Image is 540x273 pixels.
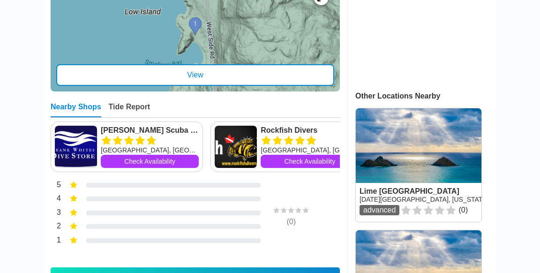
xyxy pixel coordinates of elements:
[51,221,61,233] div: 2
[355,92,497,100] div: Other Locations Nearby
[215,126,257,168] img: Rockfish Divers
[261,126,359,135] a: Rockfish Divers
[55,126,97,168] img: Frank White's Scuba Shop, Ltd.
[261,155,359,168] a: Check Availability
[51,207,61,220] div: 3
[256,218,326,226] div: ( 0 )
[101,126,199,135] a: [PERSON_NAME] Scuba Shop, Ltd.
[51,193,61,205] div: 4
[51,235,61,247] div: 1
[261,145,359,155] div: [GEOGRAPHIC_DATA], [GEOGRAPHIC_DATA]
[101,145,199,155] div: [GEOGRAPHIC_DATA], [GEOGRAPHIC_DATA]
[51,180,61,192] div: 5
[109,103,150,117] div: Tide Report
[51,103,101,117] div: Nearby Shops
[56,64,334,86] div: View
[101,155,199,168] a: Check Availability
[360,196,489,203] a: [DATE][GEOGRAPHIC_DATA], [US_STATE]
